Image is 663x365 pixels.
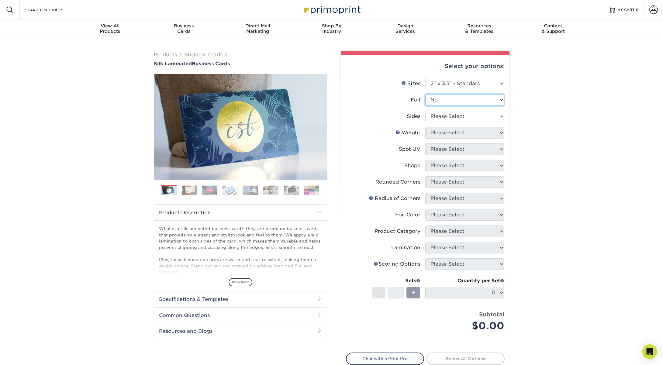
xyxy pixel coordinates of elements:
div: & Support [516,23,590,34]
div: Foil [411,96,420,104]
div: Marketing [221,23,295,34]
div: Radius of Corners [369,195,420,202]
div: Weight [395,129,420,136]
div: Shape [404,162,420,169]
span: - [377,288,380,297]
span: Design [368,23,442,29]
span: Business [147,23,221,29]
span: 0 [636,8,639,12]
a: BusinessCards [147,19,221,39]
input: SEARCH PRODUCTS..... [25,6,84,13]
img: Silk Laminated 01 [154,40,327,214]
img: Primoprint [301,3,362,16]
div: Product Category [375,228,420,235]
a: Select All Options [426,353,505,365]
iframe: Google Customer Reviews [2,346,52,363]
span: Contact [516,23,590,29]
div: Industry [295,23,368,34]
a: Business Cards [184,52,223,57]
div: Open Intercom Messenger [642,344,657,359]
img: Business Cards 08 [304,185,319,195]
div: & Templates [442,23,516,34]
img: Business Cards 01 [161,183,177,198]
a: Chat with a Print Pro [346,353,424,365]
div: Select your options: [346,55,505,78]
img: Business Cards 07 [284,185,299,195]
div: Spot UV [399,146,420,153]
span: MY CART [617,7,635,12]
a: Resources& Templates [442,19,516,39]
span: Resources [442,23,516,29]
div: Rounded Corners [375,178,420,186]
img: Business Cards 02 [182,185,197,195]
img: Business Cards 03 [202,185,217,195]
div: Services [368,23,442,34]
a: Silk LaminatedBusiness Cards [154,61,327,67]
div: Cards [147,23,221,34]
h2: Product Description [154,205,327,220]
img: Business Cards 05 [243,185,258,195]
a: View AllProducts [73,19,147,39]
a: Shop ByIndustry [295,19,368,39]
h2: Specifications & Templates [154,291,327,307]
div: Products [73,23,147,34]
div: Quantity per Set [425,277,504,284]
span: Direct Mail [221,23,295,29]
span: View All [73,23,147,29]
div: Sets [372,277,420,284]
h2: Common Questions [154,307,327,323]
a: Direct MailMarketing [221,19,295,39]
a: DesignServices [368,19,442,39]
div: Sizes [401,80,420,87]
span: + [411,288,415,297]
div: Lamination [391,244,420,251]
img: Business Cards 06 [263,185,278,195]
div: Foil Color [395,211,420,219]
p: What is a silk laminated business card? They are premium business cards that provide an elegant a... [159,226,322,325]
div: Sides [407,113,420,120]
a: Products [154,52,177,57]
div: Scoring Options [374,260,420,268]
span: show more [229,278,252,286]
strong: Subtotal [479,311,504,318]
span: Shop By [295,23,368,29]
img: Business Cards 04 [223,185,238,195]
div: $0.00 [430,319,504,333]
h2: Resources and Blogs [154,323,327,339]
span: Silk Laminated [154,61,192,67]
a: Contact& Support [516,19,590,39]
h1: Business Cards [154,61,327,67]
